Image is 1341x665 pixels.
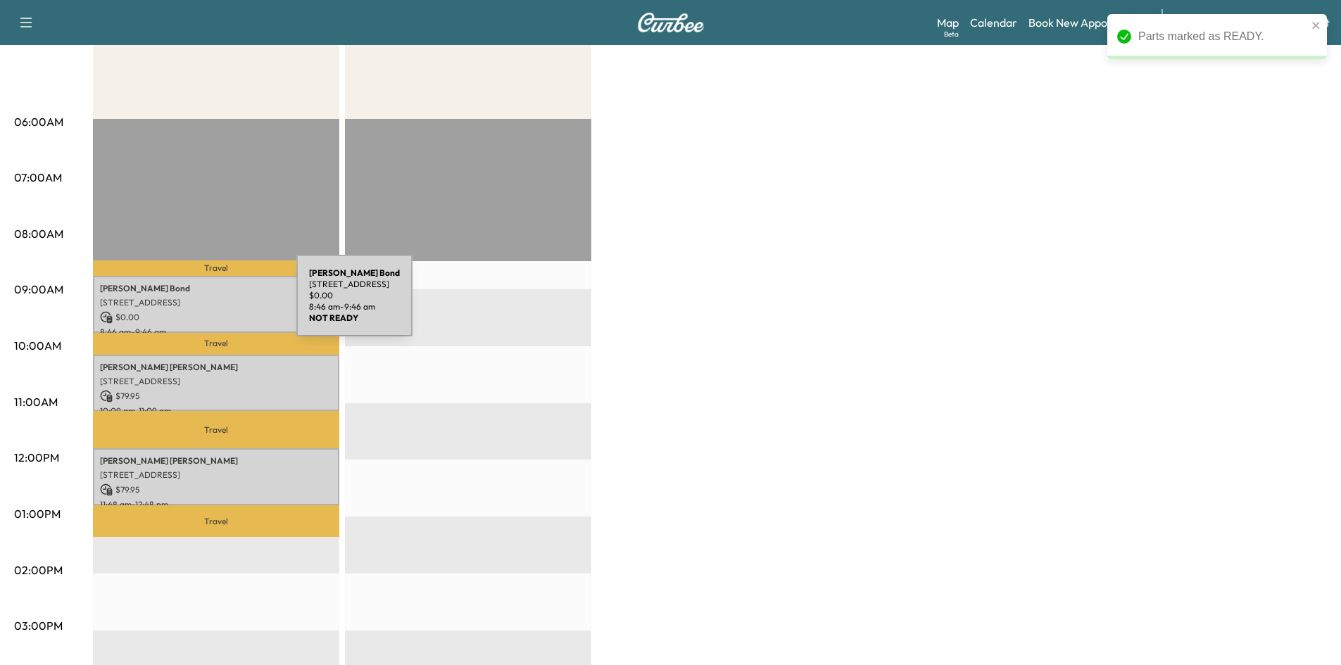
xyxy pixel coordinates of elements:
[944,29,959,39] div: Beta
[937,14,959,31] a: MapBeta
[309,279,400,290] p: [STREET_ADDRESS]
[100,362,332,373] p: [PERSON_NAME] [PERSON_NAME]
[309,290,400,301] p: $ 0.00
[100,455,332,467] p: [PERSON_NAME] [PERSON_NAME]
[14,225,63,242] p: 08:00AM
[637,13,705,32] img: Curbee Logo
[309,267,400,278] b: [PERSON_NAME] Bond
[14,505,61,522] p: 01:00PM
[309,312,358,323] b: NOT READY
[14,617,63,634] p: 03:00PM
[100,311,332,324] p: $ 0.00
[100,405,332,417] p: 10:09 am - 11:09 am
[970,14,1017,31] a: Calendar
[100,327,332,338] p: 8:46 am - 9:46 am
[14,449,59,466] p: 12:00PM
[1138,28,1307,45] div: Parts marked as READY.
[93,333,339,355] p: Travel
[309,301,400,312] p: 8:46 am - 9:46 am
[100,297,332,308] p: [STREET_ADDRESS]
[1311,20,1321,31] button: close
[14,337,61,354] p: 10:00AM
[14,562,63,578] p: 02:00PM
[93,505,339,538] p: Travel
[14,281,63,298] p: 09:00AM
[100,469,332,481] p: [STREET_ADDRESS]
[1028,14,1147,31] a: Book New Appointment
[100,376,332,387] p: [STREET_ADDRESS]
[93,260,339,276] p: Travel
[100,390,332,403] p: $ 79.95
[100,499,332,510] p: 11:48 am - 12:48 pm
[100,283,332,294] p: [PERSON_NAME] Bond
[14,169,62,186] p: 07:00AM
[14,393,58,410] p: 11:00AM
[93,411,339,448] p: Travel
[100,483,332,496] p: $ 79.95
[14,113,63,130] p: 06:00AM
